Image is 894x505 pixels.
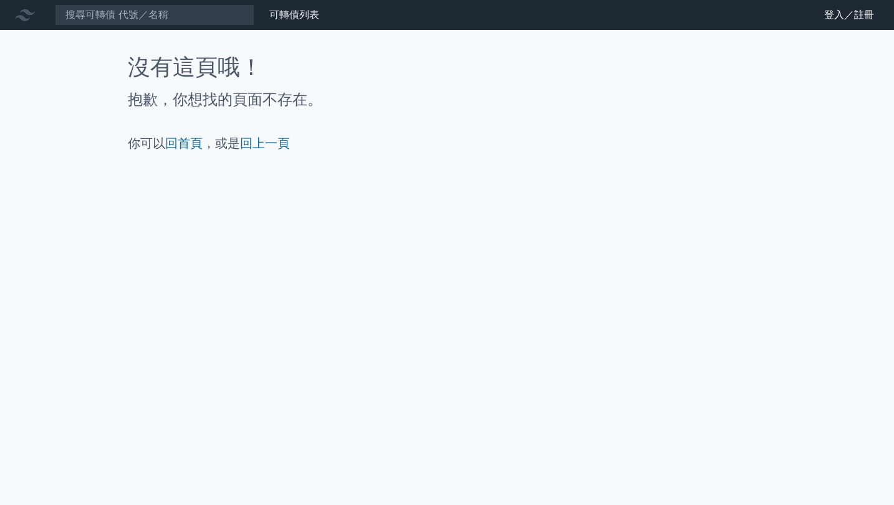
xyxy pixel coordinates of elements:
a: 回首頁 [165,136,203,151]
input: 搜尋可轉債 代號／名稱 [55,4,254,26]
a: 回上一頁 [240,136,290,151]
h2: 抱歉，你想找的頁面不存在。 [128,90,766,110]
a: 登入／註冊 [814,5,884,25]
a: 可轉債列表 [269,9,319,21]
h1: 沒有這頁哦！ [128,55,766,80]
p: 你可以 ，或是 [128,135,766,152]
